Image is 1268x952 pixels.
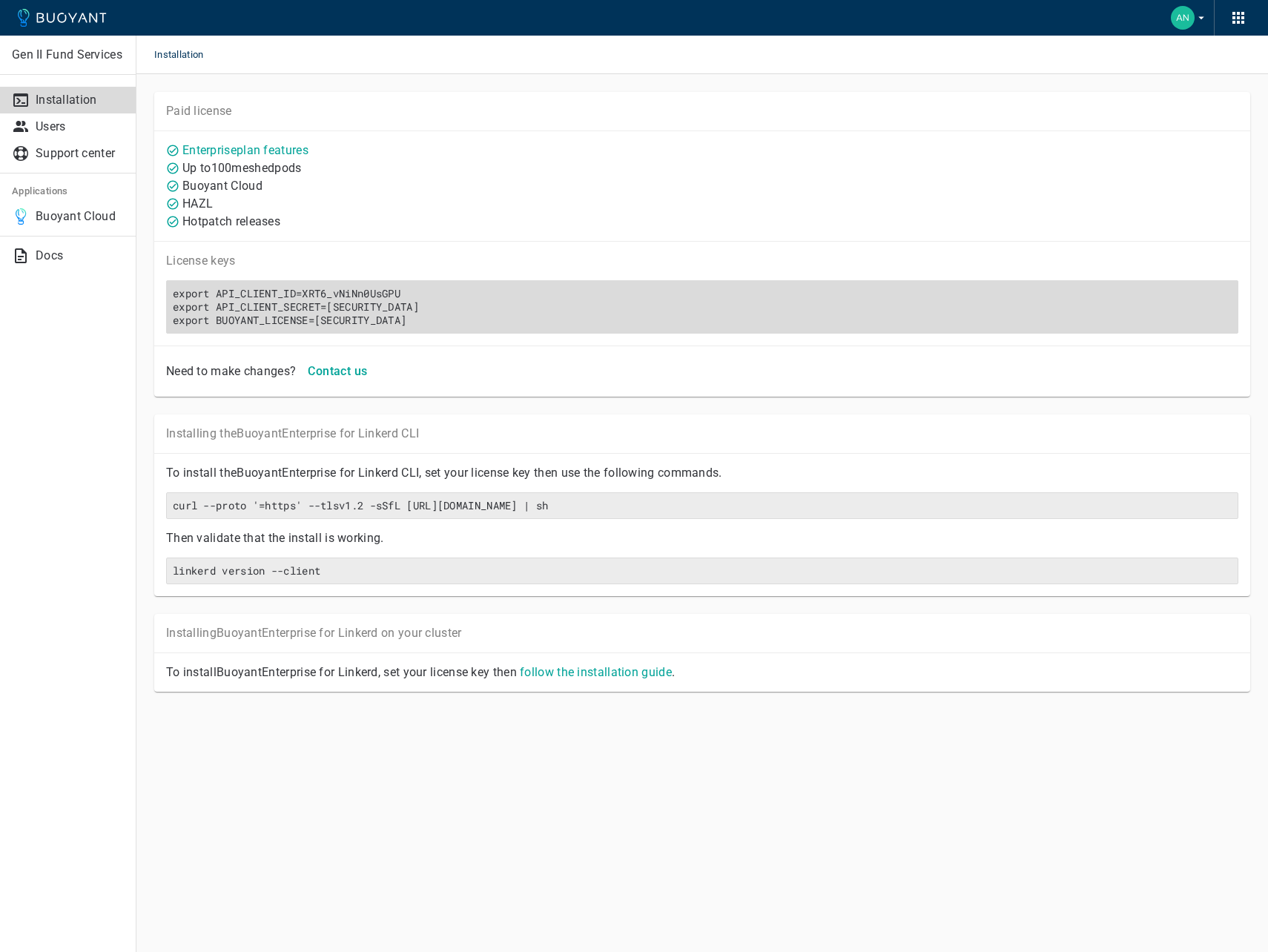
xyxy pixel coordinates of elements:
[166,531,1238,546] p: Then validate that the install is working.
[36,93,124,108] p: Installation
[308,364,367,379] h4: Contact us
[36,248,124,263] p: Docs
[182,143,308,157] a: Enterpriseplan features
[173,564,1232,578] h6: linkerd version --client
[160,358,296,379] div: Need to make changes?
[12,47,124,62] p: Gen II Fund Services
[166,626,1238,641] p: Installing Buoyant Enterprise for Linkerd on your cluster
[182,196,213,211] p: HAZL
[173,287,1232,327] h6: export API_CLIENT_ID=XRT6_vNiNn0UsGPUexport API_CLIENT_SECRET=[SECURITY_DATA]export BUOYANT_LICEN...
[36,119,124,134] p: Users
[302,363,373,377] a: Contact us
[1171,6,1195,30] img: Andres Triana
[154,36,222,74] span: Installation
[166,665,1238,680] p: To install Buoyant Enterprise for Linkerd, set your license key then .
[36,146,124,161] p: Support center
[182,161,301,176] p: Up to 100 meshed pods
[520,665,672,679] a: follow the installation guide
[173,499,1232,512] h6: curl --proto '=https' --tlsv1.2 -sSfL [URL][DOMAIN_NAME] | sh
[182,179,262,194] p: Buoyant Cloud
[302,358,373,385] button: Contact us
[182,214,280,229] p: Hotpatch releases
[12,185,124,197] h5: Applications
[36,209,124,224] p: Buoyant Cloud
[166,104,1238,119] p: Paid license
[166,254,1238,268] p: License key s
[166,466,1238,480] p: To install the Buoyant Enterprise for Linkerd CLI, set your license key then use the following co...
[166,426,1238,441] p: Installing the Buoyant Enterprise for Linkerd CLI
